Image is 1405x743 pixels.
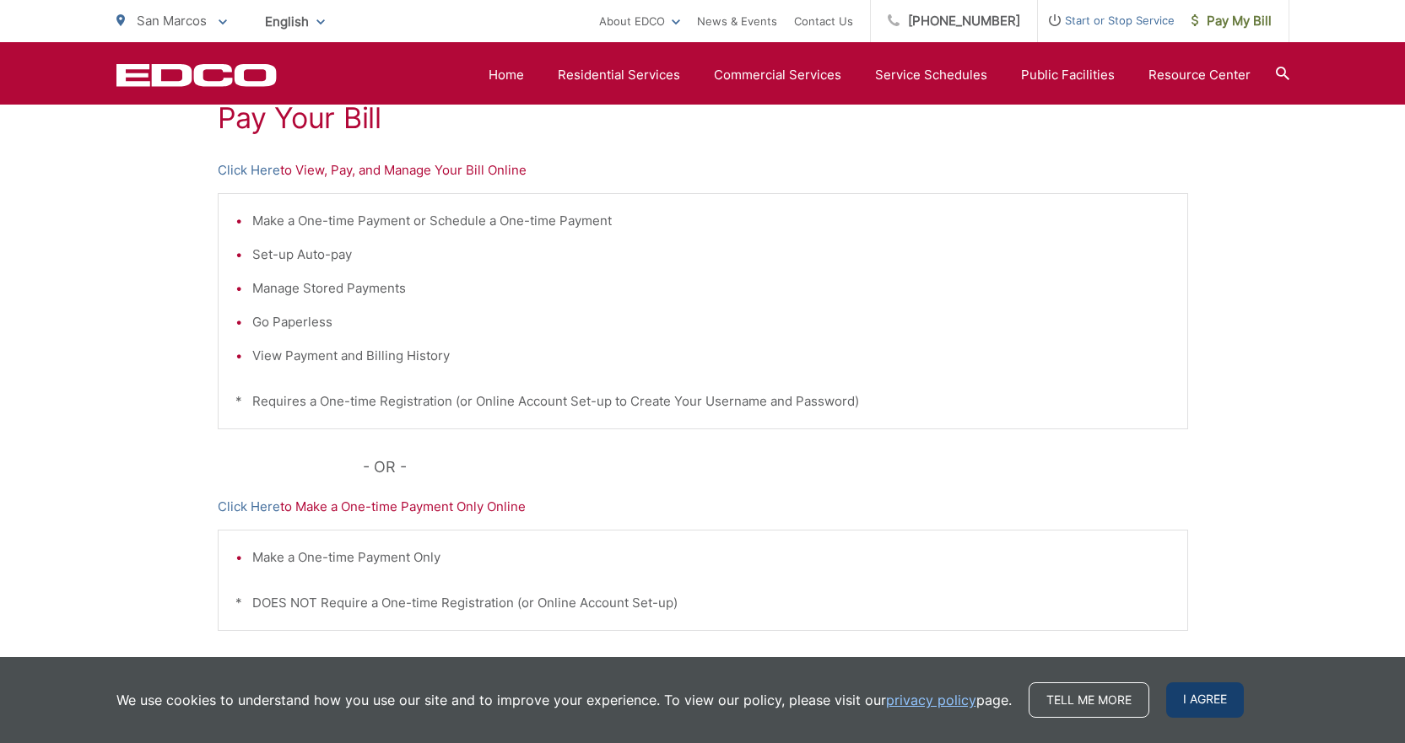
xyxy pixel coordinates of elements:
[252,7,338,36] span: English
[218,160,1188,180] p: to View, Pay, and Manage Your Bill Online
[252,211,1170,231] li: Make a One-time Payment or Schedule a One-time Payment
[235,391,1170,412] p: * Requires a One-time Registration (or Online Account Set-up to Create Your Username and Password)
[886,690,976,710] a: privacy policy
[1166,682,1244,718] span: I agree
[1029,682,1149,718] a: Tell me more
[235,593,1170,613] p: * DOES NOT Require a One-time Registration (or Online Account Set-up)
[116,690,1012,710] p: We use cookies to understand how you use our site and to improve your experience. To view our pol...
[875,65,987,85] a: Service Schedules
[252,346,1170,366] li: View Payment and Billing History
[697,11,777,31] a: News & Events
[218,497,1188,517] p: to Make a One-time Payment Only Online
[218,497,280,517] a: Click Here
[116,63,277,87] a: EDCD logo. Return to the homepage.
[1192,11,1272,31] span: Pay My Bill
[1148,65,1251,85] a: Resource Center
[252,245,1170,265] li: Set-up Auto-pay
[252,278,1170,299] li: Manage Stored Payments
[558,65,680,85] a: Residential Services
[252,547,1170,568] li: Make a One-time Payment Only
[1021,65,1115,85] a: Public Facilities
[489,65,524,85] a: Home
[137,13,207,29] span: San Marcos
[363,455,1188,480] p: - OR -
[252,312,1170,332] li: Go Paperless
[714,65,841,85] a: Commercial Services
[218,160,280,180] a: Click Here
[794,11,853,31] a: Contact Us
[599,11,680,31] a: About EDCO
[218,101,1188,135] h1: Pay Your Bill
